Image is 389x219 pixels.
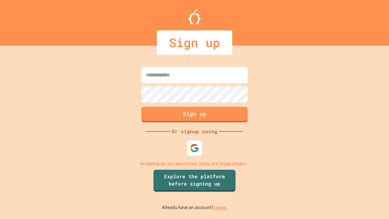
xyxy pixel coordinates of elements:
[153,170,236,192] a: Explore the platform before signing up
[140,160,249,167] p: By signing up, you agree to our and .
[213,204,227,211] a: Log in.
[157,30,232,55] div: Sign up
[220,160,246,167] a: Privacy Policy
[190,144,199,153] img: google-icon.svg
[199,160,210,167] a: Terms
[170,128,219,135] div: Or signup using
[162,204,227,211] p: Already have an account?
[141,107,248,122] button: Sign up
[339,168,383,194] iframe: chat widget
[188,9,201,24] img: Logo.svg
[363,195,383,213] iframe: chat widget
